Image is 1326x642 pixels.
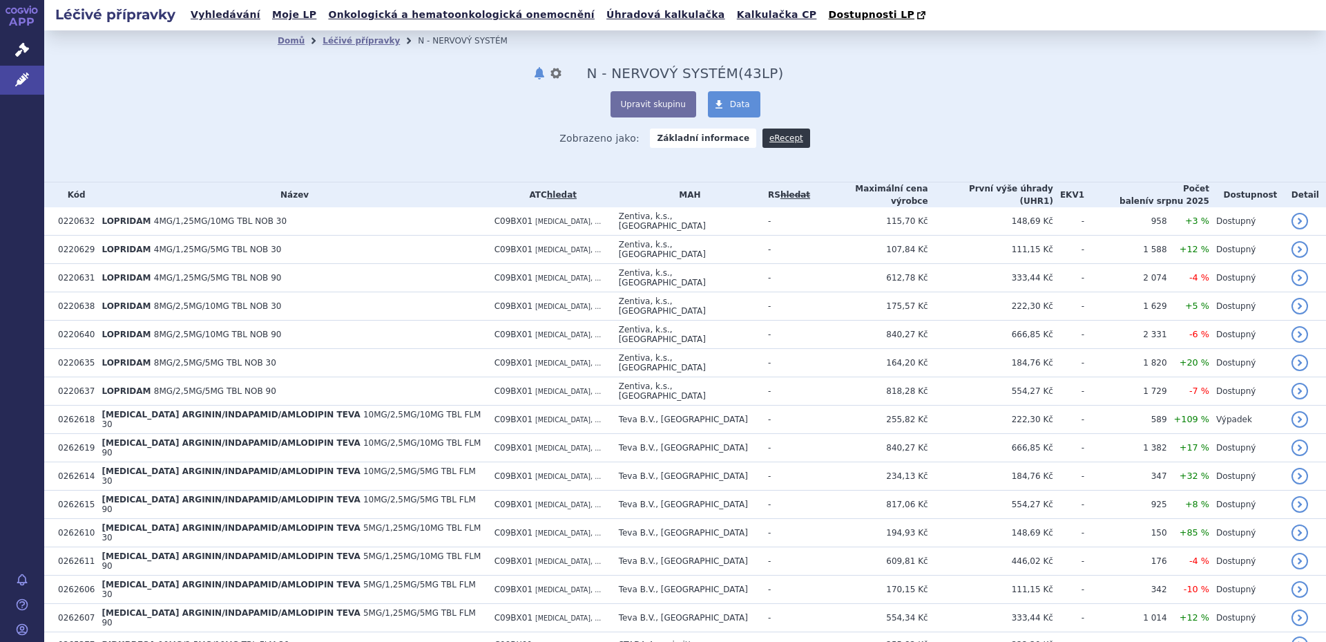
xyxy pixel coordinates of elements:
span: LOPRIDAM [102,245,151,254]
span: +20 % [1180,357,1209,368]
button: Upravit skupinu [611,91,696,117]
td: Zentiva, k.s., [GEOGRAPHIC_DATA] [612,292,761,321]
td: 0220638 [51,292,95,321]
td: - [1053,321,1084,349]
span: Data [730,100,750,109]
a: detail [1291,581,1308,598]
span: C09BX01 [494,330,532,339]
span: +5 % [1185,301,1209,311]
td: 0220635 [51,349,95,377]
a: Léčivé přípravky [323,36,400,46]
td: Teva B.V., [GEOGRAPHIC_DATA] [612,406,761,434]
td: 446,02 Kč [928,547,1053,576]
td: - [1053,264,1084,292]
td: Teva B.V., [GEOGRAPHIC_DATA] [612,576,761,604]
span: [MEDICAL_DATA], ... [535,274,601,282]
td: 0220637 [51,377,95,406]
td: - [761,434,810,462]
span: [MEDICAL_DATA], ... [535,388,601,395]
a: detail [1291,553,1308,569]
td: 111,15 Kč [928,576,1053,604]
td: 0262619 [51,434,95,462]
td: 1 729 [1084,377,1167,406]
td: 840,27 Kč [810,321,928,349]
span: [MEDICAL_DATA], ... [535,303,601,310]
td: 666,85 Kč [928,321,1053,349]
td: 333,44 Kč [928,264,1053,292]
td: 0220640 [51,321,95,349]
td: 234,13 Kč [810,462,928,491]
td: 1 820 [1084,349,1167,377]
td: 1 588 [1084,236,1167,264]
td: - [1053,406,1084,434]
td: 589 [1084,406,1167,434]
span: [MEDICAL_DATA], ... [535,501,601,509]
td: - [761,406,810,434]
td: 554,27 Kč [928,491,1053,519]
li: N - NERVOVÝ SYSTÉM [418,30,526,51]
td: - [1053,349,1084,377]
span: C09BX01 [494,443,532,453]
td: Zentiva, k.s., [GEOGRAPHIC_DATA] [612,377,761,406]
td: 840,27 Kč [810,434,928,462]
th: Detail [1285,182,1326,207]
th: RS [761,182,810,207]
span: 8MG/2,5MG/5MG TBL NOB 30 [154,358,276,368]
td: - [761,462,810,491]
td: 184,76 Kč [928,349,1053,377]
td: - [1053,377,1084,406]
a: detail [1291,298,1308,314]
td: Teva B.V., [GEOGRAPHIC_DATA] [612,434,761,462]
a: Vyhledávání [186,6,265,24]
td: 164,20 Kč [810,349,928,377]
td: - [761,377,810,406]
td: 554,27 Kč [928,377,1053,406]
td: Teva B.V., [GEOGRAPHIC_DATA] [612,604,761,632]
td: 111,15 Kč [928,236,1053,264]
span: C09BX01 [494,500,532,509]
span: [MEDICAL_DATA], ... [535,246,601,254]
span: ( LP) [738,65,783,82]
span: [MEDICAL_DATA] ARGININ/INDAPAMID/AMLODIPIN TEVA [102,523,360,533]
span: LOPRIDAM [102,273,151,283]
span: [MEDICAL_DATA], ... [535,586,601,594]
a: detail [1291,213,1308,229]
span: +109 % [1174,414,1209,424]
h2: Léčivé přípravky [44,5,186,24]
td: Dostupný [1209,236,1285,264]
td: 184,76 Kč [928,462,1053,491]
span: [MEDICAL_DATA], ... [535,444,601,452]
td: Teva B.V., [GEOGRAPHIC_DATA] [612,547,761,576]
span: C09BX01 [494,528,532,538]
span: C09BX01 [494,471,532,481]
td: 0262611 [51,547,95,576]
a: detail [1291,496,1308,513]
del: hledat [780,190,810,200]
span: LOPRIDAM [102,358,151,368]
td: Dostupný [1209,349,1285,377]
td: Výpadek [1209,406,1285,434]
td: Teva B.V., [GEOGRAPHIC_DATA] [612,462,761,491]
th: Počet balení [1084,182,1209,207]
td: Dostupný [1209,604,1285,632]
td: - [761,519,810,547]
a: detail [1291,326,1308,343]
span: +3 % [1185,216,1209,226]
span: -4 % [1189,272,1209,283]
a: Moje LP [268,6,320,24]
span: [MEDICAL_DATA], ... [535,416,601,424]
td: Dostupný [1209,321,1285,349]
span: 10MG/2,5MG/10MG TBL FLM 30 [102,410,481,429]
span: Dostupnosti LP [828,9,914,20]
span: [MEDICAL_DATA], ... [535,331,601,339]
a: detail [1291,355,1308,371]
td: 818,28 Kč [810,377,928,406]
button: notifikace [532,65,546,82]
td: - [761,321,810,349]
a: detail [1291,610,1308,626]
span: N - NERVOVÝ SYSTÉM [586,65,738,82]
td: - [1053,519,1084,547]
td: 148,69 Kč [928,207,1053,236]
span: C09BX01 [494,386,532,396]
td: 150 [1084,519,1167,547]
